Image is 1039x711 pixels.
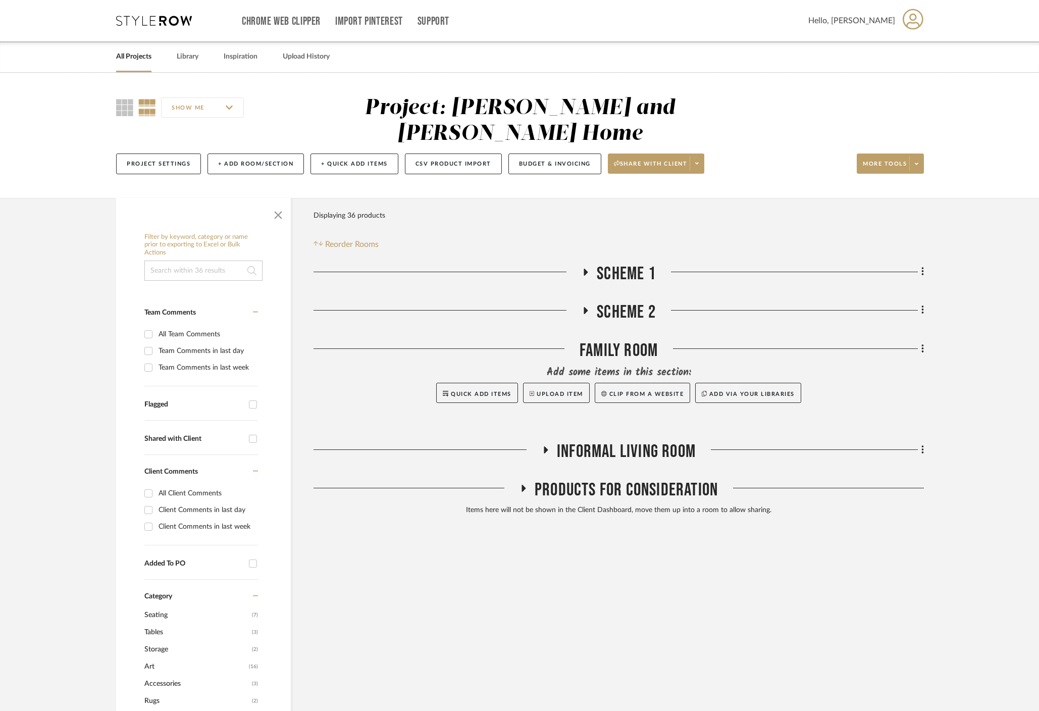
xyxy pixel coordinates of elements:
span: Scheme 1 [597,263,656,285]
span: Hello, [PERSON_NAME] [808,15,895,27]
button: Clip from a website [595,383,690,403]
a: Inspiration [224,50,257,64]
span: (7) [252,607,258,623]
a: Import Pinterest [335,17,403,26]
span: Art [144,658,246,675]
a: All Projects [116,50,151,64]
button: Share with client [608,154,705,174]
span: Rugs [144,692,249,709]
div: Add some items in this section: [314,366,924,380]
a: Support [418,17,449,26]
span: (2) [252,693,258,709]
span: (3) [252,676,258,692]
span: Tables [144,624,249,641]
a: Upload History [283,50,330,64]
div: Client Comments in last day [159,502,255,518]
span: Seating [144,606,249,624]
div: All Team Comments [159,326,255,342]
div: Client Comments in last week [159,519,255,535]
div: Project: [PERSON_NAME] and [PERSON_NAME] Home [365,97,675,144]
span: Quick Add Items [451,391,511,397]
div: Flagged [144,400,244,409]
div: Team Comments in last week [159,360,255,376]
button: Close [268,203,288,223]
span: Reorder Rooms [325,238,379,250]
span: Scheme 2 [597,301,656,323]
span: Category [144,592,172,601]
button: + Quick Add Items [310,154,398,174]
span: Team Comments [144,309,196,316]
button: Add via your libraries [695,383,801,403]
button: Quick Add Items [436,383,518,403]
span: Storage [144,641,249,658]
span: (3) [252,624,258,640]
button: Budget & Invoicing [508,154,601,174]
span: (2) [252,641,258,657]
div: Items here will not be shown in the Client Dashboard, move them up into a room to allow sharing. [314,505,924,516]
div: Displaying 36 products [314,206,385,226]
span: Accessories [144,675,249,692]
button: More tools [857,154,924,174]
span: (16) [249,658,258,675]
button: Upload Item [523,383,590,403]
span: Products For Consideration [535,479,718,501]
div: Shared with Client [144,435,244,443]
button: CSV Product Import [405,154,502,174]
button: Reorder Rooms [314,238,379,250]
span: Share with client [614,160,688,175]
a: Library [177,50,198,64]
button: + Add Room/Section [207,154,304,174]
div: Added To PO [144,560,244,568]
input: Search within 36 results [144,261,263,281]
a: Chrome Web Clipper [242,17,321,26]
div: Team Comments in last day [159,343,255,359]
span: More tools [863,160,907,175]
span: Informal Living Room [557,441,696,463]
h6: Filter by keyword, category or name prior to exporting to Excel or Bulk Actions [144,233,263,257]
button: Project Settings [116,154,201,174]
div: All Client Comments [159,485,255,501]
span: Client Comments [144,468,198,475]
